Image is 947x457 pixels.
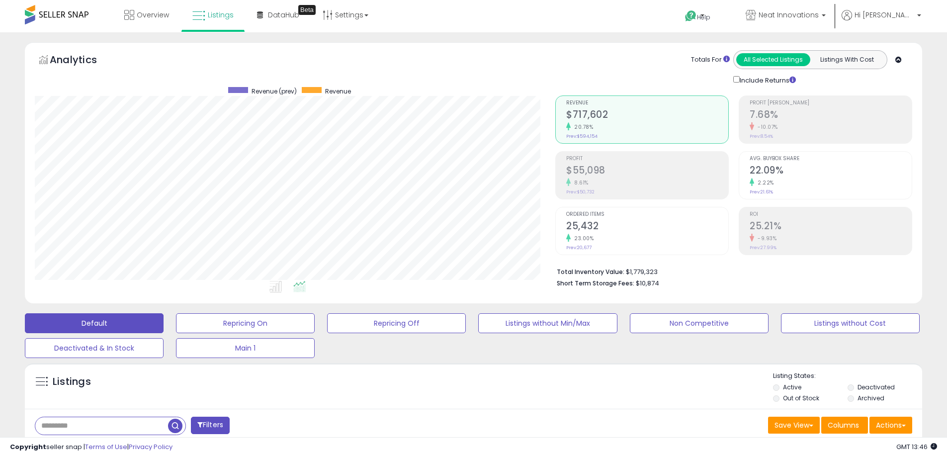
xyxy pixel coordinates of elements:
[754,179,774,186] small: 2.22%
[268,10,299,20] span: DataHub
[754,123,778,131] small: -10.07%
[50,53,116,69] h5: Analytics
[828,420,859,430] span: Columns
[750,245,776,251] small: Prev: 27.99%
[85,442,127,452] a: Terms of Use
[571,235,594,242] small: 23.00%
[208,10,234,20] span: Listings
[750,189,773,195] small: Prev: 21.61%
[566,212,728,217] span: Ordered Items
[557,279,634,287] b: Short Term Storage Fees:
[557,265,905,277] li: $1,779,323
[129,442,172,452] a: Privacy Policy
[783,394,819,402] label: Out of Stock
[571,179,589,186] small: 8.61%
[858,383,895,391] label: Deactivated
[754,235,776,242] small: -9.93%
[691,55,730,65] div: Totals For
[781,313,920,333] button: Listings without Cost
[191,417,230,434] button: Filters
[810,53,884,66] button: Listings With Cost
[327,313,466,333] button: Repricing Off
[53,375,91,389] h5: Listings
[750,156,912,162] span: Avg. Buybox Share
[566,109,728,122] h2: $717,602
[252,87,297,95] span: Revenue (prev)
[566,156,728,162] span: Profit
[750,220,912,234] h2: 25.21%
[750,100,912,106] span: Profit [PERSON_NAME]
[566,220,728,234] h2: 25,432
[10,443,172,452] div: seller snap | |
[697,13,710,21] span: Help
[630,313,769,333] button: Non Competitive
[821,417,868,434] button: Columns
[478,313,617,333] button: Listings without Min/Max
[636,278,659,288] span: $10,874
[773,371,922,381] p: Listing States:
[25,338,164,358] button: Deactivated & In Stock
[783,383,801,391] label: Active
[750,165,912,178] h2: 22.09%
[137,10,169,20] span: Overview
[176,338,315,358] button: Main 1
[736,53,810,66] button: All Selected Listings
[750,133,773,139] small: Prev: 8.54%
[566,189,595,195] small: Prev: $50,732
[176,313,315,333] button: Repricing On
[858,394,884,402] label: Archived
[566,245,592,251] small: Prev: 20,677
[677,2,730,32] a: Help
[750,212,912,217] span: ROI
[842,10,921,32] a: Hi [PERSON_NAME]
[566,165,728,178] h2: $55,098
[685,10,697,22] i: Get Help
[896,442,937,452] span: 2025-10-13 13:46 GMT
[726,74,808,86] div: Include Returns
[869,417,912,434] button: Actions
[566,100,728,106] span: Revenue
[298,5,316,15] div: Tooltip anchor
[571,123,593,131] small: 20.78%
[750,109,912,122] h2: 7.68%
[855,10,914,20] span: Hi [PERSON_NAME]
[10,442,46,452] strong: Copyright
[768,417,820,434] button: Save View
[566,133,598,139] small: Prev: $594,154
[25,313,164,333] button: Default
[759,10,819,20] span: Neat Innovations
[325,87,351,95] span: Revenue
[557,268,624,276] b: Total Inventory Value:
